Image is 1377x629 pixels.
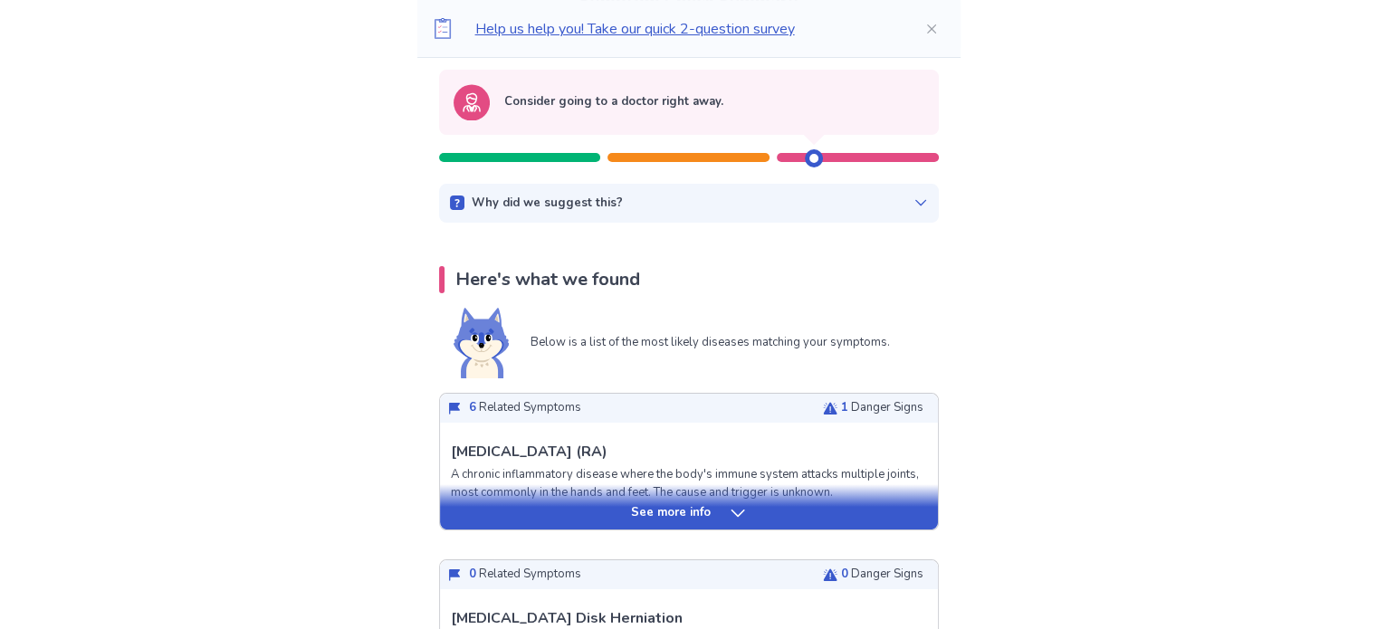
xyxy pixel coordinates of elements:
p: See more info [631,504,711,522]
p: [MEDICAL_DATA] (RA) [451,441,607,462]
p: Danger Signs [841,566,923,584]
p: Related Symptoms [469,399,581,417]
p: Danger Signs [841,399,923,417]
p: Below is a list of the most likely diseases matching your symptoms. [531,334,890,352]
span: 0 [841,566,848,582]
p: [MEDICAL_DATA] Disk Herniation [451,607,683,629]
p: Here's what we found [455,266,640,293]
p: A chronic inflammatory disease where the body's immune system attacks multiple joints, most commo... [451,466,927,501]
img: Shiba [454,308,509,378]
p: Consider going to a doctor right away. [504,93,723,111]
p: Related Symptoms [469,566,581,584]
p: Why did we suggest this? [472,195,623,213]
p: Help us help you! Take our quick 2-question survey [475,18,895,40]
span: 6 [469,399,476,415]
span: 1 [841,399,848,415]
span: 0 [469,566,476,582]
